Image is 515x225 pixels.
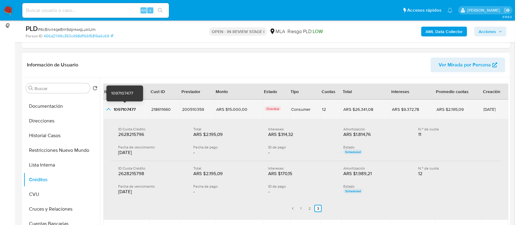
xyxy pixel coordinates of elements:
[26,24,38,33] b: PLD
[447,8,453,13] a: Notificaciones
[38,26,96,32] span: # 6cBrviI4qeBm9dp4wqLukiUm
[502,14,512,19] span: 3.158.0
[27,62,78,68] h1: Información de Usuario
[24,158,100,172] button: Lista Interna
[111,90,133,96] span: 1097107477
[426,27,463,36] b: AML Data Collector
[22,6,169,14] input: Buscar usuario o caso...
[24,99,100,114] button: Documentación
[313,28,323,35] span: LOW
[44,33,113,39] a: 456d21149c350c498df166f5819a6c69
[287,28,323,35] span: Riesgo PLD:
[479,27,496,36] span: Acciones
[24,202,100,216] button: Cruces y Relaciones
[504,7,510,13] a: Salir
[154,6,166,15] button: search-icon
[269,28,285,35] div: MLA
[26,33,42,39] b: Person ID
[93,86,97,92] button: Volver al orden por defecto
[24,172,100,187] button: Créditos
[28,86,33,91] button: Buscar
[35,86,88,91] input: Buscar
[421,27,467,36] button: AML Data Collector
[149,7,151,13] span: s
[24,114,100,128] button: Direcciones
[467,7,502,13] p: marielabelen.cragno@mercadolibre.com
[407,7,441,13] span: Accesos rápidos
[439,58,491,72] span: Ver Mirada por Persona
[431,58,505,72] button: Ver Mirada por Persona
[24,143,100,158] button: Restricciones Nuevo Mundo
[24,187,100,202] button: CVU
[474,27,506,36] button: Acciones
[209,27,267,36] p: OPEN - IN REVIEW STAGE I
[141,7,146,13] span: Alt
[24,128,100,143] button: Historial Casos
